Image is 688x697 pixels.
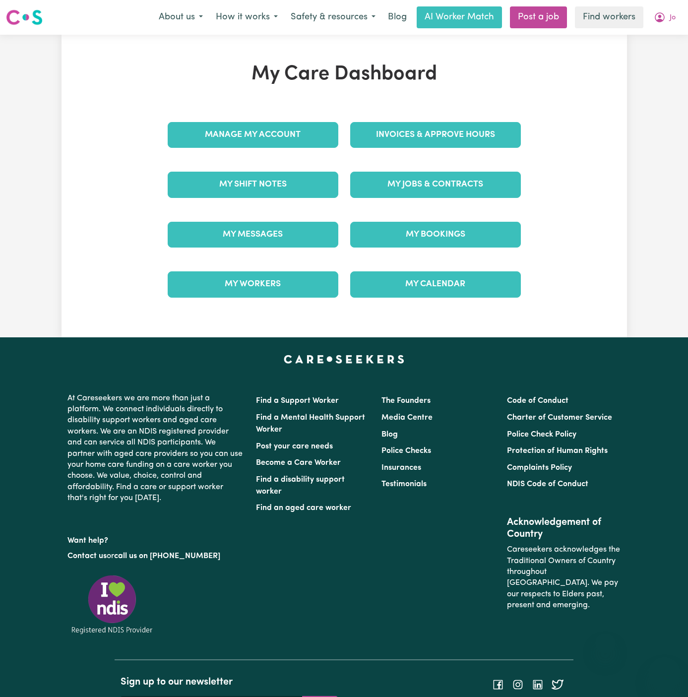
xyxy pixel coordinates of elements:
[162,63,527,86] h1: My Care Dashboard
[67,552,107,560] a: Contact us
[350,271,521,297] a: My Calendar
[168,222,338,248] a: My Messages
[152,7,209,28] button: About us
[6,8,43,26] img: Careseekers logo
[507,431,576,439] a: Police Check Policy
[121,676,338,688] h2: Sign up to our newsletter
[381,414,433,422] a: Media Centre
[350,122,521,148] a: Invoices & Approve Hours
[552,681,563,689] a: Follow Careseekers on Twitter
[381,464,421,472] a: Insurances
[507,540,621,615] p: Careseekers acknowledges the Traditional Owners of Country throughout [GEOGRAPHIC_DATA]. We pay o...
[350,172,521,197] a: My Jobs & Contracts
[256,414,365,434] a: Find a Mental Health Support Worker
[381,480,427,488] a: Testimonials
[647,7,682,28] button: My Account
[417,6,502,28] a: AI Worker Match
[256,443,333,450] a: Post your care needs
[381,447,431,455] a: Police Checks
[510,6,567,28] a: Post a job
[256,397,339,405] a: Find a Support Worker
[381,431,398,439] a: Blog
[507,397,568,405] a: Code of Conduct
[575,6,643,28] a: Find workers
[168,271,338,297] a: My Workers
[67,531,244,546] p: Want help?
[284,7,382,28] button: Safety & resources
[114,552,220,560] a: call us on [PHONE_NUMBER]
[670,12,676,23] span: Jo
[350,222,521,248] a: My Bookings
[507,516,621,540] h2: Acknowledgement of Country
[67,573,157,635] img: Registered NDIS provider
[512,681,524,689] a: Follow Careseekers on Instagram
[507,447,608,455] a: Protection of Human Rights
[381,397,431,405] a: The Founders
[6,6,43,29] a: Careseekers logo
[256,476,345,496] a: Find a disability support worker
[492,681,504,689] a: Follow Careseekers on Facebook
[256,504,351,512] a: Find an aged care worker
[382,6,413,28] a: Blog
[532,681,544,689] a: Follow Careseekers on LinkedIn
[209,7,284,28] button: How it works
[67,547,244,566] p: or
[507,414,612,422] a: Charter of Customer Service
[507,480,588,488] a: NDIS Code of Conduct
[595,634,615,653] iframe: Close message
[67,389,244,508] p: At Careseekers we are more than just a platform. We connect individuals directly to disability su...
[168,172,338,197] a: My Shift Notes
[284,355,404,363] a: Careseekers home page
[256,459,341,467] a: Become a Care Worker
[648,657,680,689] iframe: Button to launch messaging window
[168,122,338,148] a: Manage My Account
[507,464,572,472] a: Complaints Policy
